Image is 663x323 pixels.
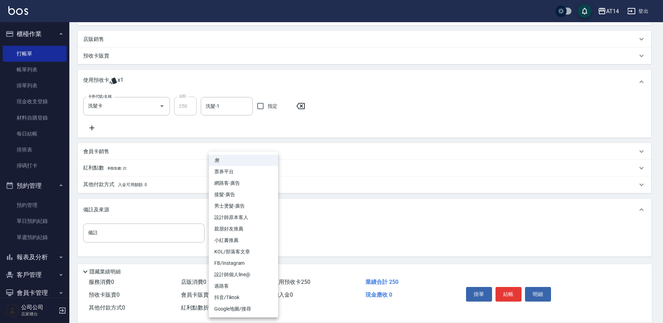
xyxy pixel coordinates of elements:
li: 抖音/Tiktok [209,292,278,303]
li: 票券平台 [209,166,278,177]
li: 接髮-廣告 [209,189,278,200]
li: FB/Instagram [209,257,278,269]
li: 過路客 [209,280,278,292]
li: 親朋好友推薦 [209,223,278,235]
li: 小紅書推薦 [209,235,278,246]
li: Google地圖/搜尋 [209,303,278,315]
li: KOL/部落客文章 [209,246,278,257]
li: 設計師原本客人 [209,212,278,223]
em: 無 [214,157,219,164]
li: 網路客-廣告 [209,177,278,189]
li: 設計師個人line@ [209,269,278,280]
li: 男士燙髮-廣告 [209,200,278,212]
